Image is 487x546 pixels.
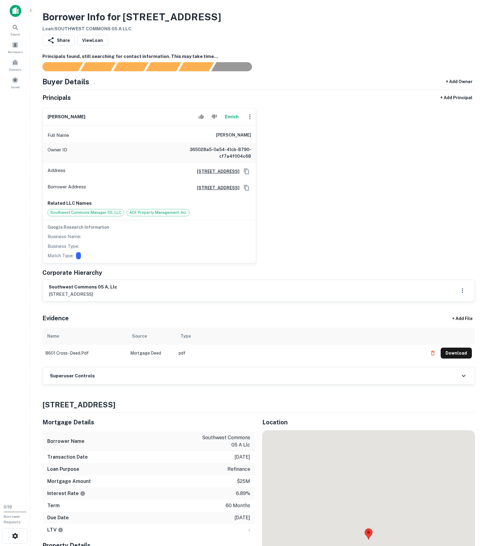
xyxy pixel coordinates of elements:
h6: Loan Purpose [47,466,79,473]
h3: Borrower Info for [STREET_ADDRESS] [42,10,221,24]
svg: The interest rates displayed on the website are for informational purposes only and may be report... [80,491,85,496]
button: + Add Owner [443,76,475,87]
span: ACF Property Management, Inc. [127,210,189,216]
div: Principals found, still searching for contact information. This may take time... [178,62,214,71]
th: Source [127,328,176,345]
h5: Location [262,418,475,427]
p: [DATE] [234,453,250,461]
div: Your request is received and processing... [80,62,116,71]
button: Copy Address [242,183,251,192]
p: refinance [227,466,250,473]
svg: LTVs displayed on the website are for informational purposes only and may be reported incorrectly... [58,527,63,533]
button: + Add Principal [438,92,475,103]
div: + Add File [441,313,483,324]
h6: Due Date [47,514,69,521]
a: Saved [2,74,28,91]
div: Name [47,332,59,340]
p: Related LLC Names [48,200,251,207]
h6: [PERSON_NAME] [48,113,85,120]
button: Share [42,35,75,46]
h5: Mortgage Details [42,418,255,427]
span: Southwest Commons Manager 05, LLC [48,210,124,216]
div: AI fulfillment process complete. [211,62,259,71]
h6: southwest commons 05 a, llc [49,284,117,291]
h6: Principals found, still searching for contact information. This may take time... [42,53,475,60]
p: Business Name: [48,233,81,240]
td: Mortgage Deed [127,345,176,362]
h6: Loan : SOUTHWEST COMMONS 05 A LLC [42,25,221,32]
button: Copy Address [242,167,251,176]
p: 6.89% [236,490,250,497]
p: 60 months [226,502,250,509]
div: scrollable content [42,328,475,367]
h6: Borrower Name [47,438,84,445]
p: Business Type: [48,243,79,250]
th: Type [176,328,424,345]
td: pdf [176,345,424,362]
p: - [248,526,250,534]
div: Source [132,332,147,340]
span: Search [10,32,20,37]
p: Address [48,167,65,176]
button: Accept [196,111,207,123]
span: Contacts [9,67,21,72]
a: ViewLoan [77,35,108,46]
h5: Corporate Hierarchy [42,268,102,277]
h6: LTV [47,526,63,534]
span: 0 / 10 [4,505,12,509]
th: Name [42,328,127,345]
img: capitalize-icon.png [10,5,21,17]
button: Delete file [427,348,438,358]
button: Enrich [222,111,241,123]
p: [STREET_ADDRESS] [49,291,117,298]
a: Search [2,22,28,38]
a: Borrowers [2,39,28,56]
div: Sending borrower request to AI... [35,62,81,71]
p: Owner ID [48,146,67,160]
p: Full Name [48,132,69,139]
h6: [PERSON_NAME] [216,132,251,139]
h6: Google Research Information [48,224,251,231]
button: Reject [209,111,220,123]
td: 8601 cross - deed.pdf [42,345,127,362]
div: Documents found, AI parsing details... [113,62,148,71]
span: Saved [11,85,20,89]
iframe: Chat Widget [457,497,487,527]
span: Borrower Requests [4,514,21,524]
h4: Buyer Details [42,76,89,87]
p: Borrower Address [48,183,86,192]
h6: 365028a5-0a54-41cb-8790-cf7a4f004c68 [178,146,251,160]
p: [DATE] [234,514,250,521]
h6: Transaction Date [47,453,88,461]
h6: Interest Rate [47,490,85,497]
h5: Principals [42,93,71,102]
h4: [STREET_ADDRESS] [42,399,475,410]
a: [STREET_ADDRESS] [192,168,240,175]
button: Download [441,348,472,359]
h6: Mortgage Amount [47,478,91,485]
div: Type [181,332,191,340]
div: Principals found, AI now looking for contact information... [146,62,181,71]
a: [STREET_ADDRESS] [192,184,240,191]
h6: Superuser Controls [50,372,95,379]
p: Match Type: [48,252,74,259]
h6: Term [47,502,60,509]
span: Borrowers [8,49,22,54]
p: $25m [237,478,250,485]
a: Contacts [2,57,28,73]
p: southwest commons 05 a llc [196,434,250,449]
h5: Evidence [42,314,69,323]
